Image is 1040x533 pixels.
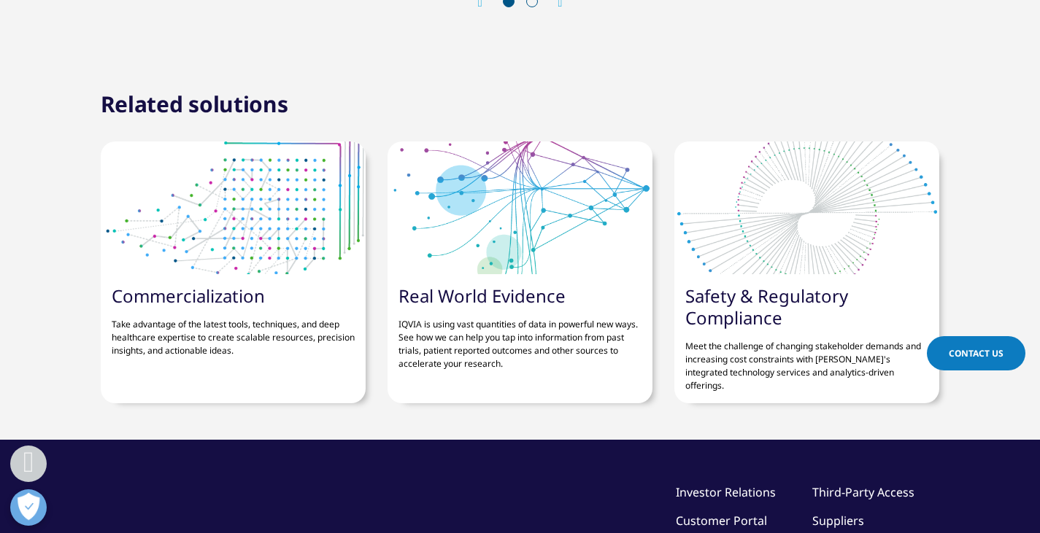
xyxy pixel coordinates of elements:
a: Safety & Regulatory Compliance [685,284,848,330]
a: Suppliers [812,513,864,529]
a: Contact Us [927,336,1025,370]
p: Meet the challenge of changing stakeholder demands and increasing cost constraints with [PERSON_N... [685,329,928,392]
a: Third-Party Access [812,484,914,500]
h2: Related solutions [101,90,288,119]
p: Take advantage of the latest tools, techniques, and deep healthcare expertise to create scalable ... [112,307,355,357]
a: Real World Evidence [398,284,566,308]
a: Investor Relations [676,484,776,500]
span: Contact Us [949,347,1004,359]
button: Open Preferences [10,489,47,526]
a: Commercialization [112,284,265,308]
a: Customer Portal [676,513,767,529]
p: IQVIA is using vast quantities of data in powerful new ways. See how we can help you tap into inf... [398,307,642,370]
